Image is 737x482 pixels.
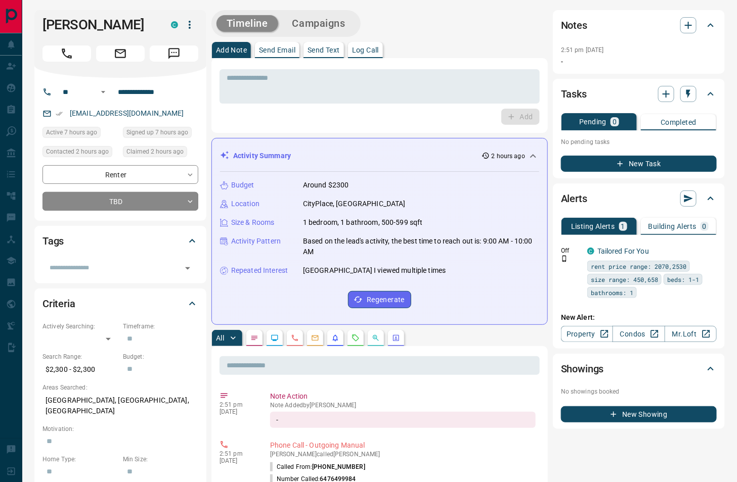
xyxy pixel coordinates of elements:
a: Property [561,326,613,342]
a: Condos [613,326,665,342]
span: Active 7 hours ago [46,127,97,137]
p: 1 bedroom, 1 bathroom, 500-599 sqft [303,217,423,228]
p: Activity Summary [233,151,291,161]
svg: Push Notification Only [561,255,568,262]
p: 2 hours ago [492,152,525,161]
p: Timeframe: [123,322,198,331]
div: Criteria [42,292,198,316]
span: Contacted 2 hours ago [46,147,109,157]
div: Tasks [561,82,717,106]
p: [GEOGRAPHIC_DATA], [GEOGRAPHIC_DATA], [GEOGRAPHIC_DATA] [42,392,198,419]
p: Building Alerts [648,223,697,230]
span: Signed up 7 hours ago [126,127,188,137]
span: rent price range: 2070,2530 [591,261,686,271]
a: [EMAIL_ADDRESS][DOMAIN_NAME] [70,109,184,117]
button: Open [97,86,109,98]
svg: Opportunities [372,334,380,342]
p: Activity Pattern [231,236,281,247]
h2: Notes [561,17,587,33]
p: Location [231,199,259,209]
span: bathrooms: 1 [591,287,633,298]
p: Based on the lead's activity, the best time to reach out is: 9:00 AM - 10:00 AM [303,236,539,257]
h2: Showings [561,361,604,377]
span: size range: 450,658 [591,274,658,284]
p: [DATE] [220,408,255,415]
p: 2:51 pm [220,401,255,408]
p: - [561,57,717,67]
p: Note Added by [PERSON_NAME] [270,402,536,409]
p: All [216,334,224,342]
p: Areas Searched: [42,383,198,392]
p: 2:51 pm [DATE] [561,46,604,54]
p: Size & Rooms [231,217,275,228]
button: New Task [561,156,717,172]
p: 0 [703,223,707,230]
button: Regenerate [348,291,411,308]
p: 0 [613,118,617,125]
p: 2:51 pm [220,450,255,457]
button: Open [181,261,195,275]
p: [GEOGRAPHIC_DATA] I viewed multiple times [303,265,446,276]
button: Campaigns [282,15,356,32]
div: Notes [561,13,717,37]
p: Repeated Interest [231,265,288,276]
svg: Emails [311,334,319,342]
p: Send Email [259,46,295,54]
p: Actively Searching: [42,322,118,331]
svg: Email Verified [56,110,63,117]
p: [PERSON_NAME] called [PERSON_NAME] [270,451,536,458]
span: [PHONE_NUMBER] [312,463,365,470]
p: Budget: [123,352,198,361]
h1: [PERSON_NAME] [42,17,156,33]
p: Log Call [352,46,379,54]
p: Add Note [216,46,247,54]
p: Around $2300 [303,180,349,190]
span: Message [150,45,198,62]
p: Pending [579,118,606,125]
h2: Criteria [42,296,75,312]
svg: Lead Browsing Activity [271,334,279,342]
p: Phone Call - Outgoing Manual [270,440,536,451]
p: Completed [661,119,697,126]
p: Home Type: [42,455,118,464]
h2: Alerts [561,190,587,207]
p: No showings booked [561,387,717,396]
div: Renter [42,165,198,184]
button: Timeline [216,15,278,32]
span: Call [42,45,91,62]
p: [DATE] [220,457,255,464]
svg: Calls [291,334,299,342]
div: Mon Oct 13 2025 [123,127,198,141]
div: Alerts [561,186,717,211]
p: No pending tasks [561,134,717,150]
p: Called From: [270,462,365,471]
div: Mon Oct 13 2025 [42,127,118,141]
span: beds: 1-1 [667,274,699,284]
div: Mon Oct 13 2025 [123,146,198,160]
div: - [270,412,536,428]
p: CityPlace, [GEOGRAPHIC_DATA] [303,199,406,209]
div: Activity Summary2 hours ago [220,147,539,165]
svg: Agent Actions [392,334,400,342]
p: Search Range: [42,352,118,361]
button: New Showing [561,406,717,422]
div: condos.ca [171,21,178,28]
a: Mr.Loft [665,326,717,342]
span: Claimed 2 hours ago [126,147,184,157]
p: Min Size: [123,455,198,464]
p: Listing Alerts [571,223,615,230]
p: New Alert: [561,312,717,323]
div: condos.ca [587,248,594,255]
p: $2,300 - $2,300 [42,361,118,378]
div: TBD [42,192,198,211]
a: Tailored For You [597,247,649,255]
span: Email [96,45,145,62]
svg: Notes [250,334,258,342]
p: 1 [621,223,625,230]
svg: Listing Alerts [331,334,339,342]
div: Mon Oct 13 2025 [42,146,118,160]
p: Send Text [308,46,340,54]
p: Note Action [270,391,536,402]
p: Budget [231,180,254,190]
h2: Tasks [561,86,587,102]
